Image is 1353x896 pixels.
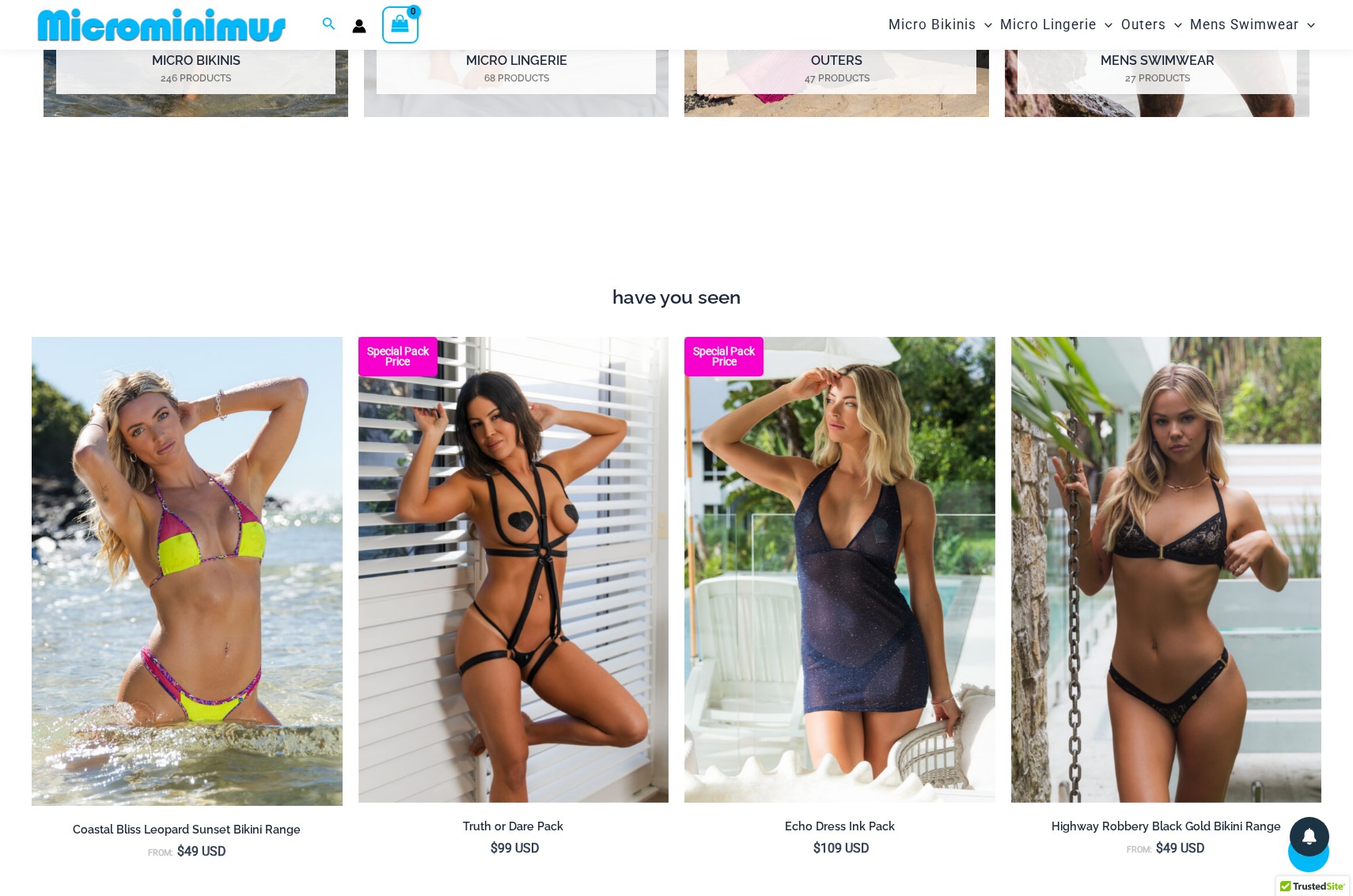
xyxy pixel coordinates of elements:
[32,337,343,806] img: Coastal Bliss Leopard Sunset 3171 Tri Top 4371 Thong Bikini 06
[1011,819,1322,840] a: Highway Robbery Black Gold Bikini Range
[684,346,764,367] b: Special Pack Price
[813,841,870,856] bdi: 109 USD
[684,819,995,840] a: Echo Dress Ink Pack
[885,5,996,45] a: Micro BikinisMenu ToggleMenu Toggle
[684,819,995,834] h2: Echo Dress Ink Pack
[491,841,540,856] bdi: 99 USD
[32,337,343,806] a: Coastal Bliss Leopard Sunset 3171 Tri Top 4371 Thong Bikini 06Coastal Bliss Leopard Sunset 3171 T...
[32,7,292,43] img: MM SHOP LOGO FLAT
[976,5,992,45] span: Menu Toggle
[1156,841,1163,856] span: $
[177,844,226,859] bdi: 49 USD
[377,45,656,94] h2: Micro Lingerie
[358,337,669,803] img: Truth or Dare Black 1905 Bodysuit 611 Micro 07
[996,5,1116,45] a: Micro LingerieMenu ToggleMenu Toggle
[1018,45,1297,94] h2: Mens Swimwear
[56,45,335,94] h2: Micro Bikinis
[358,346,438,367] b: Special Pack Price
[177,844,184,859] span: $
[322,15,336,35] a: Search icon link
[1186,5,1319,45] a: Mens SwimwearMenu ToggleMenu Toggle
[1127,845,1152,855] span: From:
[1121,5,1166,45] span: Outers
[1190,5,1299,45] span: Mens Swimwear
[491,841,498,856] span: $
[1166,5,1182,45] span: Menu Toggle
[358,819,669,840] a: Truth or Dare Pack
[1018,71,1297,85] mark: 27 Products
[1011,337,1322,803] a: Highway Robbery Black Gold 359 Clip Top 439 Clip Bottom 01v2Highway Robbery Black Gold 359 Clip T...
[32,822,343,843] a: Coastal Bliss Leopard Sunset Bikini Range
[1156,841,1205,856] bdi: 49 USD
[1097,5,1112,45] span: Menu Toggle
[148,848,173,858] span: From:
[684,337,995,803] a: Echo Ink 5671 Dress 682 Thong 07 Echo Ink 5671 Dress 682 Thong 08Echo Ink 5671 Dress 682 Thong 08
[697,71,976,85] mark: 47 Products
[1117,5,1186,45] a: OutersMenu ToggleMenu Toggle
[382,6,419,43] a: View Shopping Cart, empty
[889,5,976,45] span: Micro Bikinis
[813,841,821,856] span: $
[882,2,1321,47] nav: Site Navigation
[697,45,976,94] h2: Outers
[352,19,366,33] a: Account icon link
[1299,5,1315,45] span: Menu Toggle
[377,71,656,85] mark: 68 Products
[1000,5,1097,45] span: Micro Lingerie
[32,822,343,837] h2: Coastal Bliss Leopard Sunset Bikini Range
[32,286,1321,309] h4: have you seen
[56,71,335,85] mark: 246 Products
[1011,337,1322,803] img: Highway Robbery Black Gold 359 Clip Top 439 Clip Bottom 01v2
[44,159,1309,278] iframe: TrustedSite Certified
[1011,819,1322,834] h2: Highway Robbery Black Gold Bikini Range
[358,337,669,803] a: Truth or Dare Black 1905 Bodysuit 611 Micro 07 Truth or Dare Black 1905 Bodysuit 611 Micro 06Trut...
[684,337,995,803] img: Echo Ink 5671 Dress 682 Thong 07
[358,819,669,834] h2: Truth or Dare Pack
